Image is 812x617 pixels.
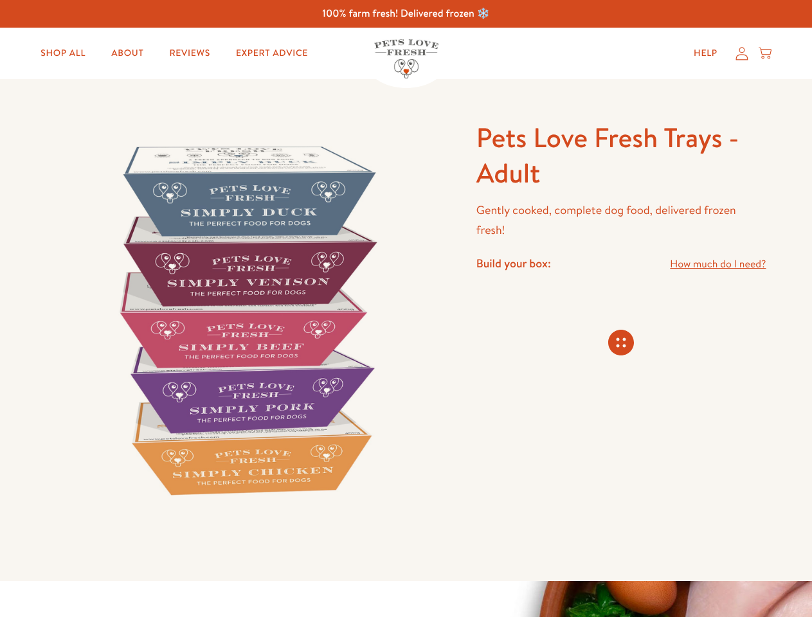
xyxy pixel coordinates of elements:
[101,40,154,66] a: About
[670,256,766,273] a: How much do I need?
[476,256,551,271] h4: Build your box:
[608,330,634,355] svg: Connecting store
[374,39,438,78] img: Pets Love Fresh
[476,201,766,240] p: Gently cooked, complete dog food, delivered frozen fresh!
[159,40,220,66] a: Reviews
[30,40,96,66] a: Shop All
[476,120,766,190] h1: Pets Love Fresh Trays - Adult
[683,40,728,66] a: Help
[46,120,446,519] img: Pets Love Fresh Trays - Adult
[226,40,318,66] a: Expert Advice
